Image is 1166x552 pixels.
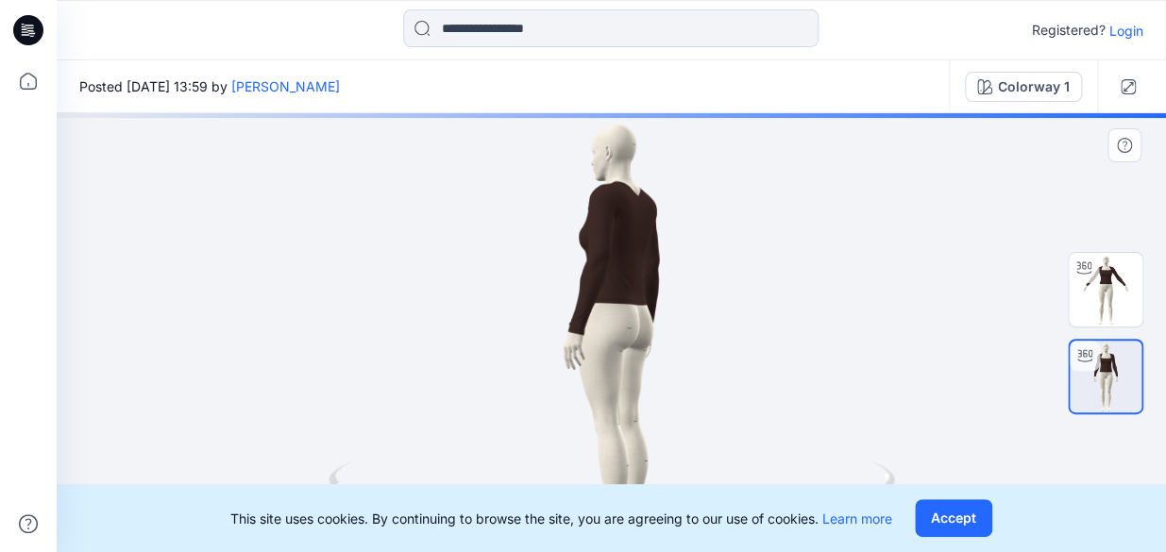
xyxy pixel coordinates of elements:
div: Colorway 1 [998,76,1070,97]
button: Accept [915,499,992,537]
img: Arşiv [1069,253,1142,326]
a: [PERSON_NAME] [231,78,340,94]
p: Login [1109,21,1143,41]
p: This site uses cookies. By continuing to browse the site, you are agreeing to our use of cookies. [230,509,892,528]
p: Registered? [1032,19,1106,42]
img: Arşiv [1070,341,1141,412]
a: Learn more [822,510,892,527]
button: Colorway 1 [965,72,1082,102]
span: Posted [DATE] 13:59 by [79,76,340,96]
